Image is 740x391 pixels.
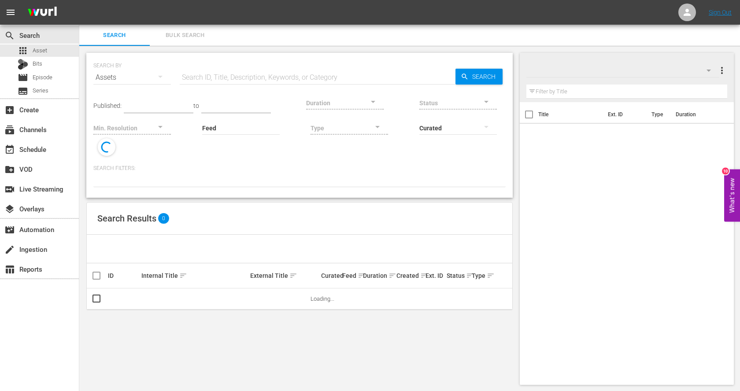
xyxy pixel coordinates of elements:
[670,102,723,127] th: Duration
[321,272,339,279] div: Curated
[472,270,486,281] div: Type
[4,164,15,175] span: VOD
[646,102,670,127] th: Type
[717,60,727,81] button: more_vert
[5,7,16,18] span: menu
[289,272,297,280] span: sort
[33,86,48,95] span: Series
[33,73,52,82] span: Episode
[455,69,503,85] button: Search
[420,272,428,280] span: sort
[4,204,15,214] span: Overlays
[396,270,423,281] div: Created
[93,165,506,172] p: Search Filters:
[4,125,15,135] span: Channels
[717,65,727,76] span: more_vert
[466,272,474,280] span: sort
[603,102,647,127] th: Ext. ID
[158,213,169,224] span: 0
[363,270,394,281] div: Duration
[4,244,15,255] span: Ingestion
[97,213,156,224] span: Search Results
[4,105,15,115] span: Create
[18,59,28,70] div: Bits
[4,144,15,155] span: Schedule
[724,170,740,222] button: Open Feedback Widget
[93,65,171,90] div: Assets
[388,272,396,280] span: sort
[425,272,444,279] div: Ext. ID
[4,184,15,195] span: Live Streaming
[141,270,248,281] div: Internal Title
[155,30,215,41] span: Bulk Search
[4,264,15,275] span: Reports
[447,270,469,281] div: Status
[722,168,729,175] div: 10
[18,72,28,83] span: Episode
[108,272,139,279] div: ID
[18,45,28,56] span: Asset
[21,2,63,23] img: ans4CAIJ8jUAAAAAAAAAAAAAAAAAAAAAAAAgQb4GAAAAAAAAAAAAAAAAAAAAAAAAJMjXAAAAAAAAAAAAAAAAAAAAAAAAgAT5G...
[4,225,15,235] span: Automation
[93,102,122,109] span: Published:
[33,59,42,68] span: Bits
[4,30,15,41] span: Search
[33,46,47,55] span: Asset
[179,272,187,280] span: sort
[342,270,360,281] div: Feed
[193,102,199,109] span: to
[85,30,144,41] span: Search
[250,270,318,281] div: External Title
[469,69,503,85] span: Search
[709,9,732,16] a: Sign Out
[311,295,334,302] span: Loading...
[358,272,366,280] span: sort
[18,86,28,96] span: Series
[538,102,603,127] th: Title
